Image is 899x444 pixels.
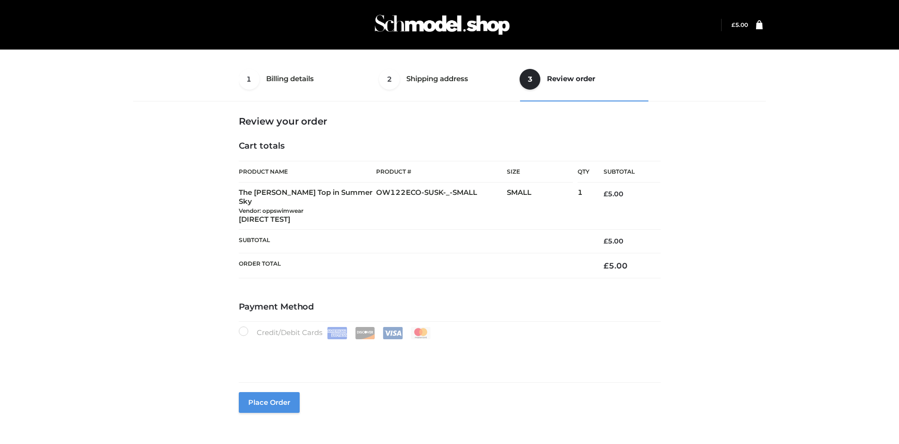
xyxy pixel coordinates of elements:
th: Product Name [239,161,377,183]
th: Size [507,161,573,183]
th: Subtotal [239,230,590,253]
img: Discover [355,327,375,339]
td: OW122ECO-SUSK-_-SMALL [376,183,507,230]
iframe: Secure payment input frame [237,337,659,372]
th: Product # [376,161,507,183]
h3: Review your order [239,116,661,127]
img: Mastercard [411,327,431,339]
th: Qty [578,161,589,183]
bdi: 5.00 [604,190,623,198]
img: Amex [327,327,347,339]
td: 1 [578,183,589,230]
th: Subtotal [589,161,660,183]
bdi: 5.00 [604,237,623,245]
label: Credit/Debit Cards [239,327,432,339]
h4: Cart totals [239,141,661,151]
span: £ [604,237,608,245]
bdi: 5.00 [604,261,628,270]
span: £ [604,261,609,270]
a: £5.00 [731,21,748,28]
bdi: 5.00 [731,21,748,28]
th: Order Total [239,253,590,278]
img: Visa [383,327,403,339]
span: £ [731,21,735,28]
h4: Payment Method [239,302,661,312]
span: £ [604,190,608,198]
td: SMALL [507,183,578,230]
td: The [PERSON_NAME] Top in Summer Sky [DIRECT TEST] [239,183,377,230]
button: Place order [239,392,300,413]
small: Vendor: oppswimwear [239,207,303,214]
img: Schmodel Admin 964 [371,6,513,43]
